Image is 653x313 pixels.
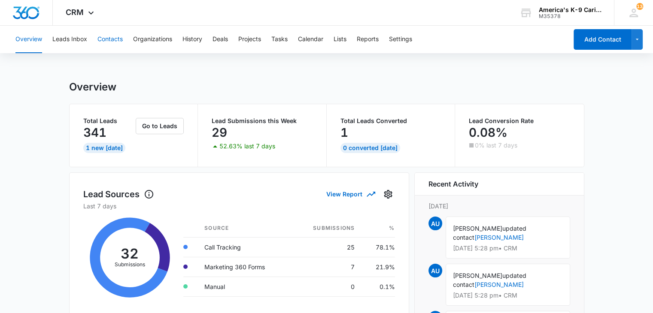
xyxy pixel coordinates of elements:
[292,257,361,277] td: 7
[83,126,106,139] p: 341
[66,8,84,17] span: CRM
[271,26,288,53] button: Tasks
[340,143,400,153] div: 0 Converted [DATE]
[292,237,361,257] td: 25
[197,257,292,277] td: Marketing 360 Forms
[361,237,395,257] td: 78.1%
[182,26,202,53] button: History
[326,187,374,202] button: View Report
[213,26,228,53] button: Deals
[212,118,313,124] p: Lead Submissions this Week
[15,26,42,53] button: Overview
[133,26,172,53] button: Organizations
[469,118,570,124] p: Lead Conversion Rate
[474,281,524,288] a: [PERSON_NAME]
[83,143,125,153] div: 1 New [DATE]
[69,81,116,93] h1: Overview
[574,29,632,50] button: Add Contact
[357,26,379,53] button: Reports
[136,118,184,134] button: Go to Leads
[212,126,227,139] p: 29
[83,188,154,201] h1: Lead Sources
[636,3,643,10] span: 13
[475,142,517,148] p: 0% last 7 days
[361,219,395,238] th: %
[298,26,323,53] button: Calendar
[136,122,184,129] a: Go to Leads
[381,187,395,201] button: Settings
[453,245,563,251] p: [DATE] 5:28 pm • CRM
[52,26,87,53] button: Leads Inbox
[474,234,524,241] a: [PERSON_NAME]
[539,6,601,13] div: account name
[361,257,395,277] td: 21.9%
[292,277,361,296] td: 0
[83,202,395,211] p: Last 7 days
[428,202,570,211] p: [DATE]
[340,118,441,124] p: Total Leads Converted
[97,26,123,53] button: Contacts
[334,26,346,53] button: Lists
[197,219,292,238] th: Source
[83,118,134,124] p: Total Leads
[428,217,442,230] span: AU
[197,277,292,296] td: Manual
[636,3,643,10] div: notifications count
[340,126,348,139] p: 1
[539,13,601,19] div: account id
[469,126,507,139] p: 0.08%
[197,237,292,257] td: Call Tracking
[453,225,502,232] span: [PERSON_NAME]
[238,26,261,53] button: Projects
[453,272,502,279] span: [PERSON_NAME]
[219,143,275,149] p: 52.63% last 7 days
[428,264,442,277] span: AU
[453,292,563,298] p: [DATE] 5:28 pm • CRM
[292,219,361,238] th: Submissions
[361,277,395,296] td: 0.1%
[389,26,412,53] button: Settings
[428,179,478,189] h6: Recent Activity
